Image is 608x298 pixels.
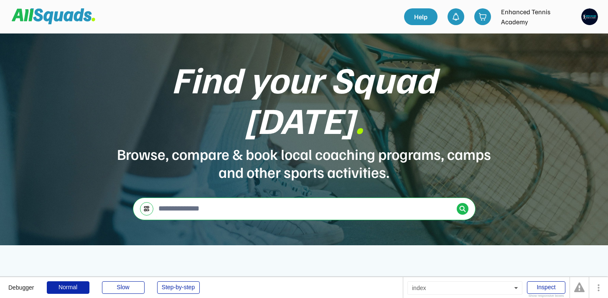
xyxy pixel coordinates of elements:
[116,145,492,181] div: Browse, compare & book local coaching programs, camps and other sports activities.
[116,59,492,140] div: Find your Squad [DATE]
[407,281,522,295] div: index
[102,281,145,294] div: Slow
[157,281,200,294] div: Step-by-step
[459,206,466,212] img: Icon%20%2838%29.svg
[527,281,565,294] div: Inspect
[581,8,598,25] img: https%3A%2F%2F94044dc9e5d3b3599ffa5e2d56a015ce.cdn.bubble.io%2Ff1759974806285x720333936103491100%...
[47,281,89,294] div: Normal
[478,13,487,21] img: shopping-cart-01%20%281%29.svg
[143,206,150,212] img: settings-03.svg
[8,277,34,290] div: Debugger
[355,96,364,142] font: .
[12,8,95,24] img: Squad%20Logo.svg
[501,7,576,27] div: Enhanced Tennis Academy
[404,8,438,25] a: Help
[527,294,565,298] div: Show responsive boxes
[452,13,460,21] img: bell-03%20%281%29.svg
